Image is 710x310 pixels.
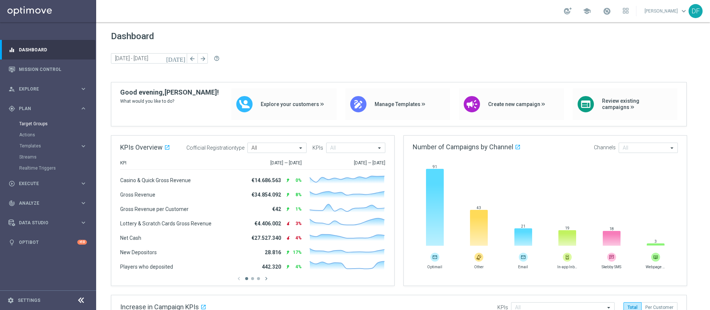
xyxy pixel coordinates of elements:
button: person_search Explore keyboard_arrow_right [8,86,87,92]
a: Target Groups [19,121,77,127]
div: +10 [77,240,87,245]
div: Dashboard [9,40,87,59]
div: Realtime Triggers [19,163,95,174]
i: track_changes [9,200,15,207]
div: DF [689,4,703,18]
i: keyboard_arrow_right [80,85,87,92]
i: play_circle_outline [9,180,15,187]
i: keyboard_arrow_right [80,180,87,187]
div: Templates [20,144,80,148]
a: Dashboard [19,40,87,59]
button: Templates keyboard_arrow_right [19,143,87,149]
a: Realtime Triggers [19,165,77,171]
i: keyboard_arrow_right [80,143,87,150]
a: Actions [19,132,77,138]
div: Mission Control [9,59,87,79]
button: Data Studio keyboard_arrow_right [8,220,87,226]
span: Analyze [19,201,80,205]
span: Data Studio [19,221,80,225]
span: Templates [20,144,72,148]
i: person_search [9,86,15,92]
div: Templates [19,140,95,151]
a: Optibot [19,232,77,252]
div: Analyze [9,200,80,207]
i: settings [7,297,14,304]
button: Mission Control [8,67,87,72]
span: Plan [19,106,80,111]
button: play_circle_outline Execute keyboard_arrow_right [8,181,87,187]
div: Optibot [9,232,87,252]
span: Explore [19,87,80,91]
button: lightbulb Optibot +10 [8,239,87,245]
div: Execute [9,180,80,187]
a: Settings [18,298,40,303]
a: [PERSON_NAME]keyboard_arrow_down [644,6,689,17]
button: equalizer Dashboard [8,47,87,53]
span: keyboard_arrow_down [680,7,688,15]
div: Explore [9,86,80,92]
i: equalizer [9,47,15,53]
div: Streams [19,151,95,163]
span: Execute [19,181,80,186]
button: track_changes Analyze keyboard_arrow_right [8,200,87,206]
i: gps_fixed [9,105,15,112]
button: gps_fixed Plan keyboard_arrow_right [8,106,87,112]
div: Plan [9,105,80,112]
i: keyboard_arrow_right [80,219,87,226]
i: keyboard_arrow_right [80,200,87,207]
a: Mission Control [19,59,87,79]
div: Target Groups [19,118,95,129]
div: Data Studio [9,219,80,226]
span: school [583,7,591,15]
i: keyboard_arrow_right [80,105,87,112]
a: Streams [19,154,77,160]
i: lightbulb [9,239,15,246]
div: Actions [19,129,95,140]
